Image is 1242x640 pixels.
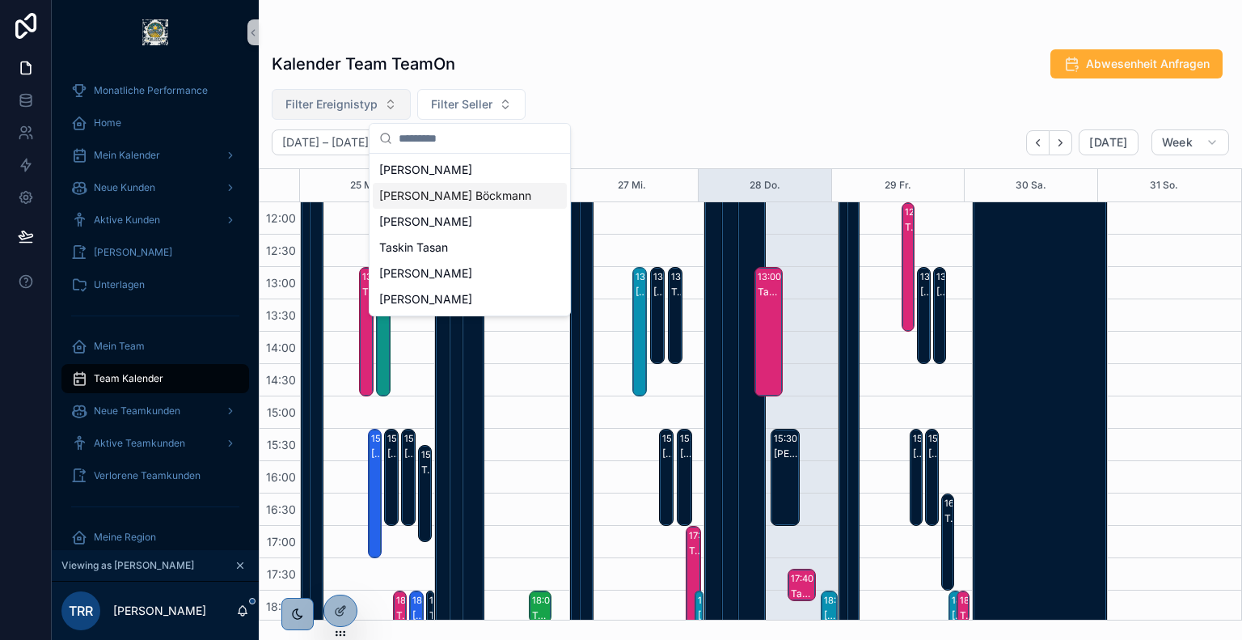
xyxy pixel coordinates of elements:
div: [PERSON_NAME]: SC1 [913,447,922,460]
span: [PERSON_NAME] [94,246,172,259]
div: 13:00 – 15:00Taskin Tasan: SC2 [755,268,782,396]
span: Mein Team [94,340,145,353]
div: 15:30 – 17:00[PERSON_NAME]: SC1 [660,430,674,525]
div: 16:30 – 18:00Taskin Tasan: SC1 [942,494,954,590]
button: Abwesenheit Anfragen [1050,49,1223,78]
a: Mein Team [61,332,249,361]
div: Taskin Tasan: SC1 Follow Up [791,587,814,600]
a: [PERSON_NAME] [61,238,249,267]
div: 13:00 – 15:00 [362,269,423,285]
div: [PERSON_NAME] Böckmann: SC1 [928,447,937,460]
div: 17:40 – 18:10 [791,570,849,587]
a: Team Kalender [61,364,249,393]
span: 14:00 [262,341,300,354]
div: 13:00 – 15:00[PERSON_NAME] Böckmann: SC2 [377,268,390,396]
span: Mein Kalender [94,149,160,162]
div: Taskin Tasan: SC1 Follow Up [532,609,550,622]
a: Aktive Kunden [61,206,249,235]
div: 17:00 – 19:00 [689,528,749,544]
span: 18:00 [262,600,300,613]
div: [PERSON_NAME] Böckmann: SC1 [653,286,664,299]
div: 15:30 – 17:30 [371,430,431,447]
div: 15:30 – 17:00 [404,430,464,447]
div: Taskin Tasan: SC2 [905,221,914,234]
span: [PERSON_NAME] [379,214,472,230]
div: Taskin Tasan: SC2 [758,286,781,299]
span: 16:30 [262,502,300,516]
span: Viewing as [PERSON_NAME] [61,559,194,572]
button: 31 So. [1150,169,1178,201]
span: [DATE] [1089,135,1127,150]
div: 13:00 – 14:30[PERSON_NAME]: SC1 [934,268,946,363]
div: [PERSON_NAME]: SC1 [698,609,702,622]
div: 15:30 – 17:00 [928,430,988,447]
span: Taskin Tasan [379,239,448,256]
div: scrollable content [52,65,259,550]
span: Week [1162,135,1193,150]
div: [PERSON_NAME] Böckmann: SC1 [404,447,414,460]
div: 13:00 – 15:00Taskin Tasan: SC2 [360,268,373,396]
a: Mein Kalender [61,141,249,170]
div: [PERSON_NAME] Böckmann: SC1 [920,286,929,299]
a: Neue Teamkunden [61,396,249,426]
h2: [DATE] – [DATE] [282,134,369,150]
div: 18:00 – 20:00 [824,592,886,608]
div: 15:30 – 17:00[PERSON_NAME]: SC1 [910,430,923,525]
div: [PERSON_NAME]: SC1 [662,447,673,460]
div: Taskin Tasan: SC1 [671,286,682,299]
div: [PERSON_NAME] Böckmann: SC1 [680,447,691,460]
span: [PERSON_NAME] Böckmann [379,188,531,204]
div: Suggestions [370,154,570,316]
div: 15:30 – 17:00 [913,430,973,447]
div: 13:00 – 14:30 [671,269,732,285]
span: [PERSON_NAME] [379,162,472,178]
div: Taskin Tasan: SC2 Follow Up [960,609,969,622]
span: 17:30 [263,567,300,581]
div: 15:45 – 17:15 [421,447,479,463]
div: 15:30 – 17:00 [774,430,834,447]
div: 13:00 – 14:30Taskin Tasan: SC1 [669,268,682,363]
button: Back [1026,130,1050,155]
button: [DATE] [1079,129,1138,155]
div: 18:00 – 19:30 [396,592,457,608]
span: Aktive Kunden [94,214,160,227]
span: 15:30 [263,438,300,451]
a: Aktive Teamkunden [61,429,249,458]
span: 12:00 [262,211,300,225]
span: Filter Ereignistyp [285,96,378,112]
div: 15:30 – 17:00[PERSON_NAME]: SC1 [385,430,398,525]
div: 25 Mo. [350,169,382,201]
h1: Kalender Team TeamOn [272,53,455,75]
span: Neue Kunden [94,181,155,194]
span: 12:30 [262,244,300,257]
a: Unterlagen [61,270,249,299]
div: 15:30 – 17:00[PERSON_NAME] Böckmann: SC1 [926,430,938,525]
div: 18:00 – 20:00 [952,592,1014,608]
span: Home [94,117,121,129]
div: [PERSON_NAME]: SC1 [774,447,797,460]
button: 30 Sa. [1016,169,1046,201]
div: 13:00 – 14:30[PERSON_NAME] Böckmann: SC1 [918,268,930,363]
div: 16:30 – 18:00 [944,495,1005,511]
span: 17:00 [263,535,300,549]
div: 15:30 – 17:00 [680,430,740,447]
div: 13:00 – 14:30 [920,269,981,285]
div: 18:00 – 19:30 [429,592,490,608]
div: 12:00 – 14:00 [905,204,965,220]
span: Team Kalender [94,372,163,385]
span: TRR [69,601,93,621]
span: 16:00 [262,470,300,484]
div: Taskin Tasan: SC1 [429,609,433,622]
div: Taskin Tasan: SC1 [421,464,431,477]
a: Meine Region [61,523,249,552]
span: Unterlagen [94,278,145,291]
span: Aktive Teamkunden [94,437,185,450]
div: 13:00 – 15:00 [636,269,696,285]
div: 13:00 – 15:00 [758,269,818,285]
div: 15:30 – 17:30[PERSON_NAME]: SC2 [369,430,382,557]
a: Neue Kunden [61,173,249,202]
div: [PERSON_NAME]: SC2 [952,609,961,622]
div: 15:30 – 17:00 [387,430,447,447]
